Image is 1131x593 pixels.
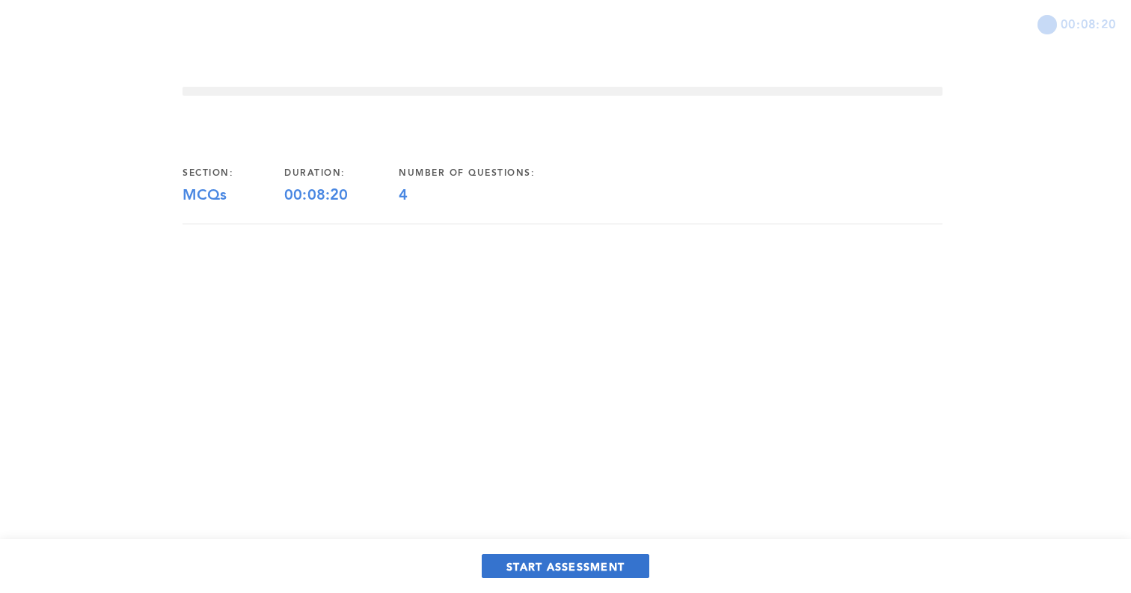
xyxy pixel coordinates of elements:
span: 00:08:20 [1061,15,1116,32]
div: section: [183,168,284,179]
div: 00:08:20 [284,187,399,205]
div: MCQs [183,187,284,205]
span: START ASSESSMENT [506,559,625,574]
button: START ASSESSMENT [482,554,649,578]
div: number of questions: [399,168,586,179]
div: 4 [399,187,586,205]
div: duration: [284,168,399,179]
